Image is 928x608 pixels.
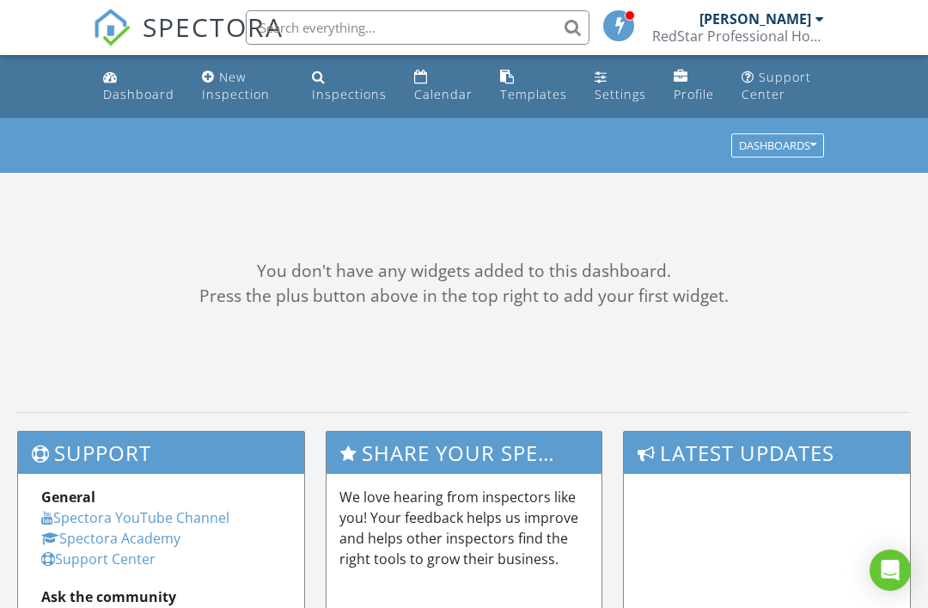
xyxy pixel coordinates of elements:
[246,10,589,45] input: Search everything...
[17,284,911,309] div: Press the plus button above in the top right to add your first widget.
[735,62,832,111] a: Support Center
[595,86,646,102] div: Settings
[588,62,653,111] a: Settings
[624,432,910,474] h3: Latest Updates
[103,86,174,102] div: Dashboard
[870,550,911,591] div: Open Intercom Messenger
[652,28,824,45] div: RedStar Professional Home Inspection, Inc
[742,69,811,102] div: Support Center
[414,86,473,102] div: Calendar
[93,9,131,46] img: The Best Home Inspection Software - Spectora
[305,62,394,111] a: Inspections
[739,140,816,152] div: Dashboards
[731,134,824,158] button: Dashboards
[41,550,156,568] a: Support Center
[674,86,714,102] div: Profile
[41,508,229,527] a: Spectora YouTube Channel
[667,62,721,111] a: Profile
[699,10,811,28] div: [PERSON_NAME]
[195,62,291,111] a: New Inspection
[327,432,602,474] h3: Share Your Spectora Experience
[407,62,479,111] a: Calendar
[41,587,281,607] div: Ask the community
[96,62,181,111] a: Dashboard
[93,23,284,59] a: SPECTORA
[312,86,387,102] div: Inspections
[202,69,270,102] div: New Inspection
[41,529,180,548] a: Spectora Academy
[18,432,304,474] h3: Support
[500,86,567,102] div: Templates
[493,62,574,111] a: Templates
[339,487,589,569] p: We love hearing from inspectors like you! Your feedback helps us improve and helps other inspecto...
[143,9,284,45] span: SPECTORA
[41,488,95,507] strong: General
[17,259,911,284] div: You don't have any widgets added to this dashboard.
